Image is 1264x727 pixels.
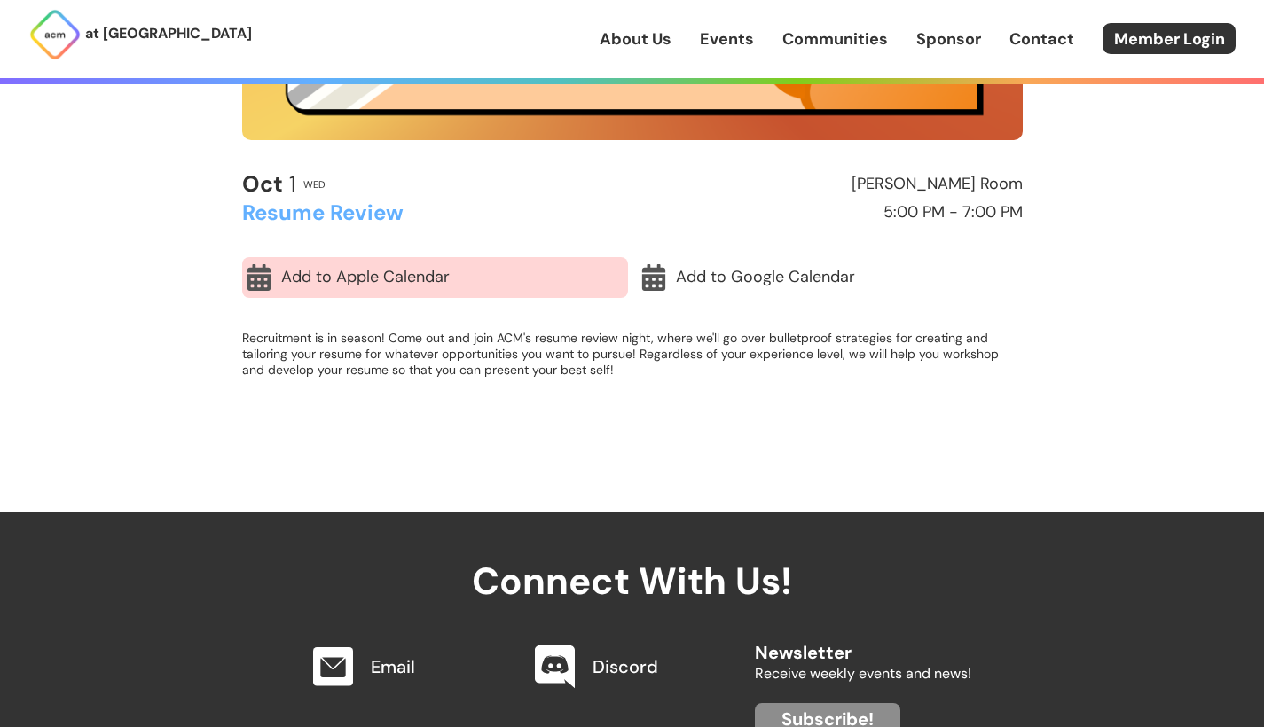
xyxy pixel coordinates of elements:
img: Email [313,647,353,686]
a: Sponsor [916,27,981,51]
h2: Wed [303,179,326,190]
h2: 5:00 PM - 7:00 PM [640,204,1023,222]
a: Add to Google Calendar [637,257,1023,298]
p: Recruitment is in season! Come out and join ACM's resume review night, where we'll go over bullet... [242,330,1023,378]
img: ACM Logo [28,8,82,61]
a: About Us [600,27,671,51]
a: Discord [593,655,658,678]
b: Oct [242,169,283,199]
p: Receive weekly events and news! [755,662,971,685]
a: Add to Apple Calendar [242,257,628,298]
h2: [PERSON_NAME] Room [640,176,1023,193]
h2: Resume Review [242,201,624,224]
a: Communities [782,27,888,51]
a: Email [371,655,415,678]
h2: 1 [242,172,296,197]
p: at [GEOGRAPHIC_DATA] [85,22,252,45]
img: Discord [535,645,575,690]
a: Events [700,27,754,51]
a: at [GEOGRAPHIC_DATA] [28,8,252,61]
h2: Connect With Us! [294,512,971,602]
h2: Newsletter [755,625,971,662]
a: Contact [1009,27,1074,51]
a: Member Login [1103,23,1236,54]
